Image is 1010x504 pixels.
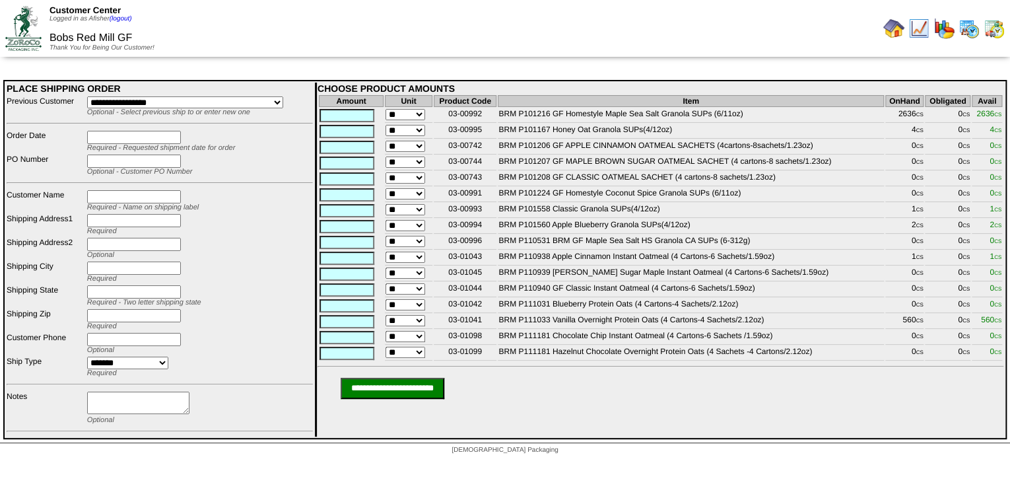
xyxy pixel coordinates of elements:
span: CS [962,175,970,181]
span: CS [916,159,923,165]
span: [DEMOGRAPHIC_DATA] Packaging [452,447,558,454]
span: CS [916,143,923,149]
td: Shipping City [6,261,85,283]
span: 0 [990,299,1001,308]
td: Shipping Zip [6,308,85,331]
td: BRM P101208 GF CLASSIC OATMEAL SACHET (4 cartons-8 sachets/1.23oz) [498,172,884,186]
td: 0 [925,156,970,170]
td: Shipping Address2 [6,237,85,260]
span: CS [962,238,970,244]
span: CS [916,254,923,260]
td: 4 [885,124,924,139]
td: Notes [6,391,85,425]
span: CS [962,286,970,292]
span: 0 [990,172,1001,182]
span: CS [916,302,923,308]
span: CS [994,191,1001,197]
span: CS [962,302,970,308]
td: BRM P101558 Classic Granola SUPs(4/12oz) [498,203,884,218]
span: CS [916,175,923,181]
span: 1 [990,252,1001,261]
span: CS [916,223,923,229]
span: CS [962,191,970,197]
th: Unit [385,95,432,107]
span: CS [994,127,1001,133]
span: CS [962,207,970,213]
a: (logout) [110,15,132,22]
img: line_graph.gif [908,18,929,39]
th: Product Code [434,95,497,107]
td: 03-01098 [434,330,497,345]
span: 0 [990,141,1001,150]
span: CS [994,302,1001,308]
td: Shipping State [6,285,85,307]
td: Ship Type [6,356,85,377]
td: 0 [925,188,970,202]
td: 03-00744 [434,156,497,170]
td: 0 [885,283,924,297]
span: CS [916,270,923,276]
td: BRM P101167 Honey Oat Granola SUPs(4/12oz) [498,124,884,139]
td: Previous Customer [6,96,85,117]
span: CS [994,112,1001,118]
span: Optional [87,346,114,354]
td: 0 [925,251,970,266]
td: 0 [885,330,924,345]
td: 0 [925,314,970,329]
div: CHOOSE PRODUCT AMOUNTS [318,83,1003,94]
span: 0 [990,347,1001,356]
span: 560 [981,315,1001,324]
span: CS [994,318,1001,324]
td: BRM P101207 GF MAPLE BROWN SUGAR OATMEAL SACHET (4 cartons-8 sachets/1.23oz) [498,156,884,170]
td: BRM P101560 Apple Blueberry Granola SUPs(4/12oz) [498,219,884,234]
span: CS [916,127,923,133]
td: BRM P110939 [PERSON_NAME] Sugar Maple Instant Oatmeal (4 Cartons-6 Sachets/1.59oz) [498,267,884,281]
td: 0 [925,219,970,234]
span: CS [916,112,923,118]
span: CS [962,349,970,355]
td: 0 [925,235,970,250]
td: 0 [925,140,970,155]
td: 0 [885,156,924,170]
td: 1 [885,203,924,218]
span: CS [962,334,970,340]
td: BRM P110938 Apple Cinnamon Instant Oatmeal (4 Cartons-6 Sachets/1.59oz) [498,251,884,266]
td: 03-01099 [434,346,497,361]
span: CS [916,349,923,355]
td: 0 [885,188,924,202]
img: calendarinout.gif [984,18,1005,39]
td: BRM P101224 GF Homestyle Coconut Spice Granola SUPs (6/11oz) [498,188,884,202]
td: Order Date [6,130,85,153]
td: BRM P101216 GF Homestyle Maple Sea Salt Granola SUPs (6/11oz) [498,108,884,123]
span: CS [916,334,923,340]
span: Required [87,227,117,235]
span: CS [994,223,1001,229]
span: Required [87,369,117,377]
td: 03-00992 [434,108,497,123]
td: Customer Phone [6,332,85,355]
td: BRM P110940 GF Classic Instant Oatmeal (4 Cartons-6 Sachets/1.59oz) [498,283,884,297]
img: home.gif [883,18,904,39]
span: 0 [990,236,1001,245]
td: 0 [925,108,970,123]
span: CS [962,127,970,133]
span: 2636 [976,109,1001,118]
span: CS [994,238,1001,244]
span: CS [994,334,1001,340]
img: graph.gif [933,18,955,39]
span: 0 [990,268,1001,277]
td: Shipping Address1 [6,213,85,236]
td: 0 [925,124,970,139]
div: PLACE SHIPPING ORDER [7,83,313,94]
td: 03-01043 [434,251,497,266]
span: Optional - Customer PO Number [87,168,193,176]
td: 560 [885,314,924,329]
span: Optional [87,416,114,424]
span: 1 [990,204,1001,213]
span: CS [994,143,1001,149]
span: CS [916,238,923,244]
td: 03-01045 [434,267,497,281]
td: 0 [885,235,924,250]
td: 03-00991 [434,188,497,202]
th: Obligated [925,95,970,107]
